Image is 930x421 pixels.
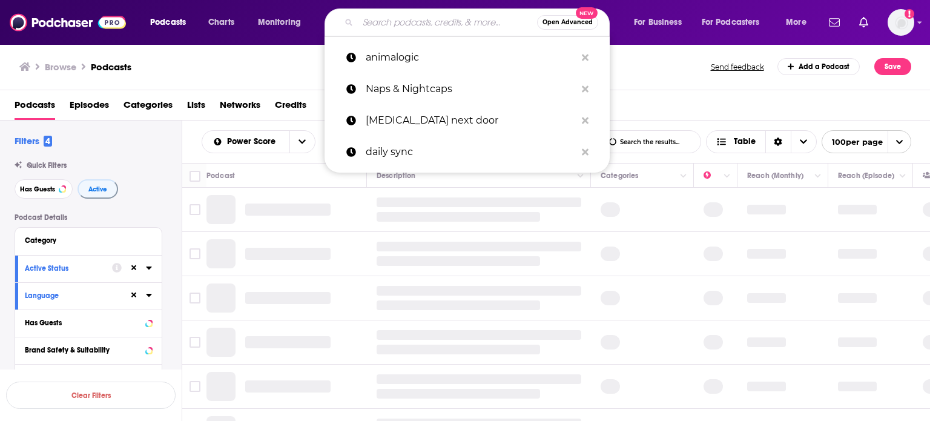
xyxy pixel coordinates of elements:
[124,95,173,120] a: Categories
[706,130,817,153] button: Choose View
[777,58,860,75] a: Add a Podcast
[765,131,791,153] div: Sort Direction
[200,13,242,32] a: Charts
[366,42,576,73] p: animalogic
[208,14,234,31] span: Charts
[45,61,76,73] h3: Browse
[573,169,588,184] button: Column Actions
[336,8,621,36] div: Search podcasts, credits, & more...
[576,7,598,19] span: New
[190,337,200,348] span: Toggle select row
[77,179,118,199] button: Active
[190,293,200,303] span: Toggle select row
[25,288,129,303] button: Language
[702,14,760,31] span: For Podcasters
[6,382,176,409] button: Clear Filters
[15,213,162,222] p: Podcast Details
[358,13,537,32] input: Search podcasts, credits, & more...
[734,138,756,146] span: Table
[190,248,200,259] span: Toggle select row
[874,58,911,75] button: Save
[220,95,260,120] a: Networks
[676,169,691,184] button: Column Actions
[289,131,315,153] button: open menu
[25,291,121,300] div: Language
[542,19,593,25] span: Open Advanced
[15,179,73,199] button: Has Guests
[10,11,126,34] img: Podchaser - Follow, Share and Rate Podcasts
[694,13,777,32] button: open menu
[258,14,301,31] span: Monitoring
[838,168,894,183] div: Reach (Episode)
[720,169,734,184] button: Column Actions
[537,15,598,30] button: Open AdvancedNew
[704,168,721,183] div: Power Score
[202,138,289,146] button: open menu
[20,186,55,193] span: Has Guests
[895,169,910,184] button: Column Actions
[25,236,144,245] div: Category
[747,168,803,183] div: Reach (Monthly)
[325,136,610,168] a: daily sync
[150,14,186,31] span: Podcasts
[625,13,697,32] button: open menu
[822,133,883,151] span: 100 per page
[25,260,112,276] button: Active Status
[822,130,911,153] button: open menu
[366,136,576,168] p: daily sync
[634,14,682,31] span: For Business
[888,9,914,36] span: Logged in as NickG
[366,73,576,105] p: Naps & Nightcaps
[27,161,67,170] span: Quick Filters
[15,135,52,147] h2: Filters
[888,9,914,36] button: Show profile menu
[25,264,104,273] div: Active Status
[854,12,873,33] a: Show notifications dropdown
[202,130,315,153] h2: Choose List sort
[325,42,610,73] a: animalogic
[25,315,152,330] button: Has Guests
[25,233,152,248] button: Category
[190,204,200,215] span: Toggle select row
[142,13,202,32] button: open menu
[601,168,638,183] div: Categories
[811,169,825,184] button: Column Actions
[707,62,768,72] button: Send feedback
[206,168,235,183] div: Podcast
[25,346,142,354] div: Brand Safety & Suitability
[190,381,200,392] span: Toggle select row
[88,186,107,193] span: Active
[227,138,280,146] span: Power Score
[275,95,306,120] a: Credits
[786,14,806,31] span: More
[905,9,914,19] svg: Add a profile image
[25,342,152,357] button: Brand Safety & Suitability
[70,95,109,120] a: Episodes
[366,105,576,136] p: pediatrician next door
[187,95,205,120] a: Lists
[15,95,55,120] a: Podcasts
[25,319,142,327] div: Has Guests
[777,13,822,32] button: open menu
[325,73,610,105] a: Naps & Nightcaps
[91,61,131,73] a: Podcasts
[888,9,914,36] img: User Profile
[824,12,845,33] a: Show notifications dropdown
[325,105,610,136] a: [MEDICAL_DATA] next door
[249,13,317,32] button: open menu
[44,136,52,147] span: 4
